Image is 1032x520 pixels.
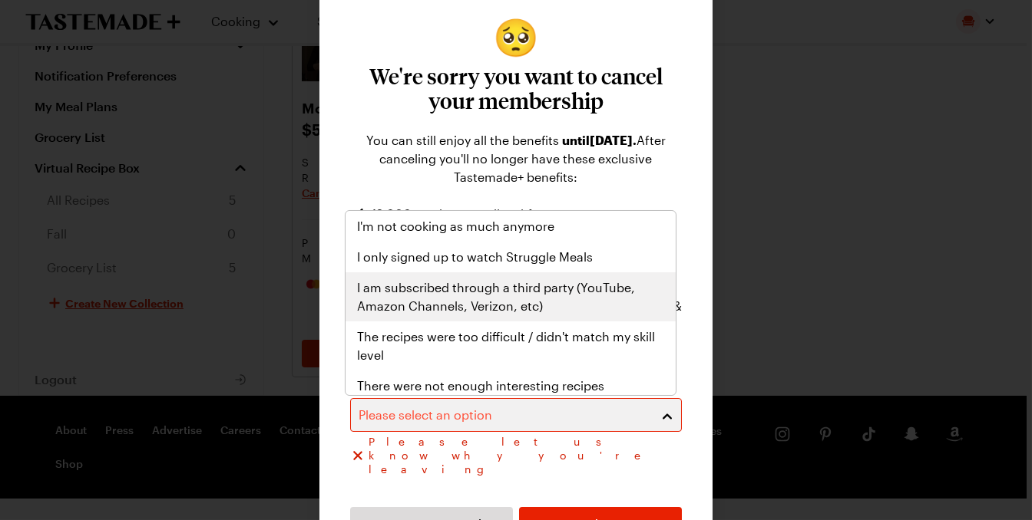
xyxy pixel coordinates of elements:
span: The recipes were too difficult / didn't match my skill level [358,327,663,364]
button: Please select an option [350,398,682,432]
div: Please select an option [345,210,676,396]
div: Please select an option [359,406,650,424]
span: I only signed up to watch Struggle Meals [358,248,594,266]
span: I am subscribed through a third party (YouTube, Amazon Channels, Verizon, etc) [358,278,663,315]
span: I'm not cooking as much anymore [358,217,555,235]
span: There were not enough interesting recipes [358,377,605,395]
